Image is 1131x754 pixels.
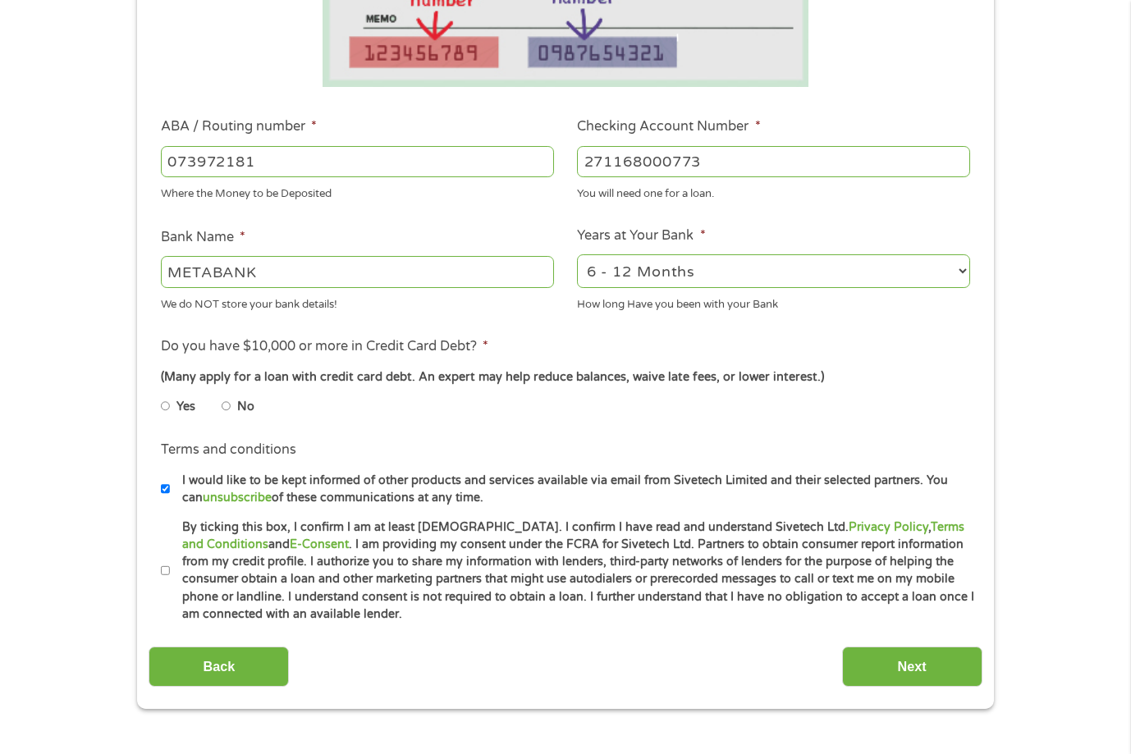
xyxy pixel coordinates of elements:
label: No [237,398,254,416]
div: You will need one for a loan. [577,181,970,203]
a: unsubscribe [203,491,272,505]
a: E-Consent [290,537,349,551]
input: Next [842,647,982,687]
label: By ticking this box, I confirm I am at least [DEMOGRAPHIC_DATA]. I confirm I have read and unders... [170,519,975,624]
div: How long Have you been with your Bank [577,290,970,313]
label: Yes [176,398,195,416]
label: Bank Name [161,229,245,246]
label: Terms and conditions [161,441,296,459]
div: We do NOT store your bank details! [161,290,554,313]
a: Terms and Conditions [182,520,964,551]
input: Back [149,647,289,687]
a: Privacy Policy [849,520,928,534]
div: (Many apply for a loan with credit card debt. An expert may help reduce balances, waive late fees... [161,368,970,386]
input: 263177916 [161,146,554,177]
input: 345634636 [577,146,970,177]
label: ABA / Routing number [161,118,317,135]
div: Where the Money to be Deposited [161,181,554,203]
label: Years at Your Bank [577,227,705,244]
label: Do you have $10,000 or more in Credit Card Debt? [161,338,488,355]
label: Checking Account Number [577,118,760,135]
label: I would like to be kept informed of other products and services available via email from Sivetech... [170,472,975,507]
